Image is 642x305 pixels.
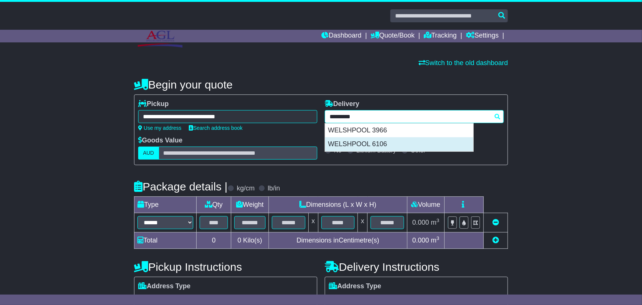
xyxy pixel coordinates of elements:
[237,184,255,193] label: kg/cm
[325,100,359,108] label: Delivery
[431,219,439,226] span: m
[268,232,407,249] td: Dimensions in Centimetre(s)
[419,292,469,304] span: Air & Sea Depot
[228,292,279,304] span: Air & Sea Depot
[436,235,439,241] sup: 3
[231,232,269,249] td: Kilo(s)
[268,197,407,213] td: Dimensions (L x W x H)
[407,197,444,213] td: Volume
[138,137,182,145] label: Goods Value
[372,292,411,304] span: Commercial
[492,219,499,226] a: Remove this item
[325,261,508,273] h4: Delivery Instructions
[492,237,499,244] a: Add new item
[419,59,508,67] a: Switch to the old dashboard
[412,237,429,244] span: 0.000
[412,219,429,226] span: 0.000
[325,110,504,123] typeahead: Please provide city
[325,123,473,138] div: WELSHPOOL 3966
[424,30,457,42] a: Tracking
[197,232,231,249] td: 0
[358,213,368,232] td: x
[134,261,317,273] h4: Pickup Instructions
[436,218,439,223] sup: 3
[134,232,197,249] td: Total
[138,282,191,290] label: Address Type
[238,237,241,244] span: 0
[138,125,181,131] a: Use my address
[138,292,174,304] span: Residential
[138,147,159,160] label: AUD
[134,197,197,213] td: Type
[182,292,220,304] span: Commercial
[329,282,381,290] label: Address Type
[308,213,318,232] td: x
[322,30,362,42] a: Dashboard
[466,30,499,42] a: Settings
[189,125,242,131] a: Search address book
[231,197,269,213] td: Weight
[138,100,169,108] label: Pickup
[197,197,231,213] td: Qty
[134,180,228,193] h4: Package details |
[431,237,439,244] span: m
[329,292,365,304] span: Residential
[134,78,508,91] h4: Begin your quote
[371,30,414,42] a: Quote/Book
[268,184,280,193] label: lb/in
[325,137,473,151] div: WELSHPOOL 6106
